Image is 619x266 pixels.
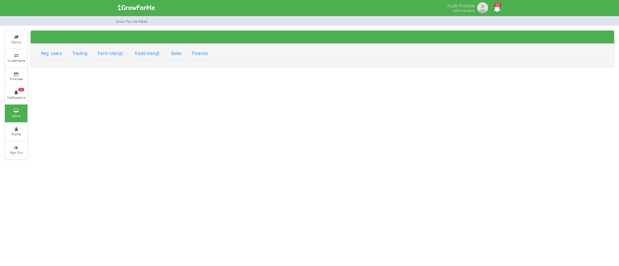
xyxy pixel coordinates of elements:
[10,77,23,81] small: Finances
[36,46,67,59] a: Reg. Users
[18,88,24,92] span: 62
[491,1,503,16] i: Notifications
[5,31,27,49] a: Farms
[5,123,27,141] a: Profile
[5,105,27,122] a: Admin
[7,58,25,63] small: Investments
[491,6,503,12] a: 62
[5,68,27,86] a: Finances
[129,46,166,59] a: Trade Mangt.
[12,114,21,118] small: Admin
[5,142,27,159] a: Sign Out
[116,1,157,14] img: growforme image
[12,132,21,136] small: Profile
[67,46,93,59] a: Trading
[187,46,213,59] a: Finance
[494,3,502,7] span: 62
[7,95,25,100] small: Notifications
[93,46,129,59] a: Farm Mangt.
[11,40,21,44] small: Farms
[447,1,475,9] p: Audit Finance
[452,8,475,13] small: Administrator
[5,86,27,104] a: 62 Notifications
[5,49,27,67] a: Investments
[476,1,489,14] img: growforme image
[10,150,23,155] small: Sign Out
[166,46,187,59] a: Sales
[116,19,147,24] small: Grow For Me Panel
